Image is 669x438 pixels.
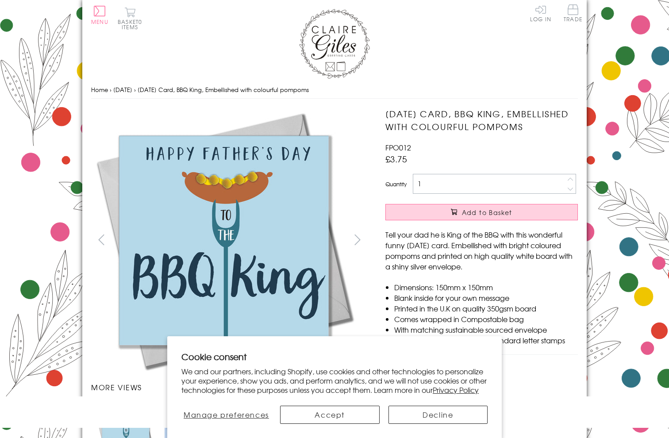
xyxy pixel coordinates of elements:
span: Add to Basket [462,208,512,217]
a: Log In [530,4,551,22]
button: Decline [388,406,488,424]
button: Accept [280,406,380,424]
span: Manage preferences [184,409,269,420]
span: [DATE] Card, BBQ King, Embellished with colourful pompoms [138,85,309,94]
button: Basket0 items [118,7,142,30]
button: Manage preferences [181,406,271,424]
li: Can be sent with Royal Mail standard letter stamps [394,335,578,346]
button: Add to Basket [385,204,578,220]
li: Dimensions: 150mm x 150mm [394,282,578,292]
a: [DATE] [113,85,132,94]
p: Tell your dad he is King of the BBQ with this wonderful funny [DATE] card. Embellished with brigh... [385,229,578,272]
span: FPO012 [385,142,411,153]
img: Father's Day Card, BBQ King, Embellished with colourful pompoms [91,108,357,373]
span: › [134,85,136,94]
h1: [DATE] Card, BBQ King, Embellished with colourful pompoms [385,108,578,133]
li: Comes wrapped in Compostable bag [394,314,578,324]
img: Father's Day Card, BBQ King, Embellished with colourful pompoms [368,108,633,328]
li: Blank inside for your own message [394,292,578,303]
button: Menu [91,6,108,24]
a: Home [91,85,108,94]
h3: More views [91,382,368,392]
span: Menu [91,18,108,26]
nav: breadcrumbs [91,81,578,99]
li: Printed in the U.K on quality 350gsm board [394,303,578,314]
button: next [348,230,368,250]
span: › [110,85,111,94]
span: Trade [564,4,582,22]
label: Quantity [385,180,407,188]
p: We and our partners, including Shopify, use cookies and other technologies to personalize your ex... [181,367,488,394]
a: Privacy Policy [433,384,479,395]
button: prev [91,230,111,250]
img: Claire Giles Greetings Cards [299,9,370,79]
span: £3.75 [385,153,407,165]
a: Trade [564,4,582,23]
span: 0 items [122,18,142,31]
li: With matching sustainable sourced envelope [394,324,578,335]
h2: Cookie consent [181,350,488,363]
